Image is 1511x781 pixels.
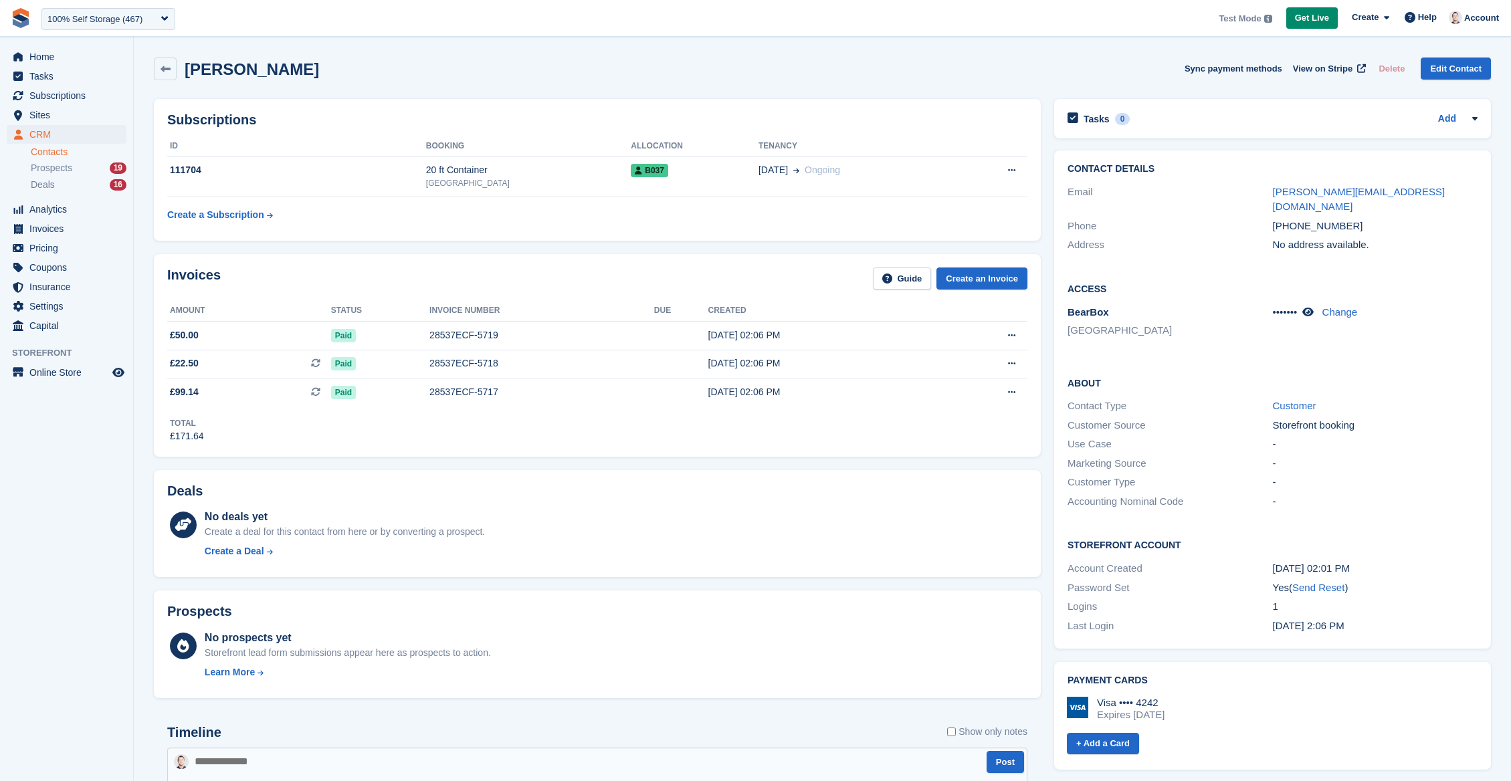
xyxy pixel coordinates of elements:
[7,67,126,86] a: menu
[170,385,199,399] span: £99.14
[1273,437,1478,452] div: -
[759,136,959,157] th: Tenancy
[1068,164,1478,175] h2: Contact Details
[167,300,331,322] th: Amount
[110,162,126,174] div: 19
[1068,599,1273,615] div: Logins
[167,112,1027,128] h2: Subscriptions
[708,328,938,342] div: [DATE] 02:06 PM
[708,356,938,370] div: [DATE] 02:06 PM
[1068,619,1273,634] div: Last Login
[1115,113,1130,125] div: 0
[631,164,668,177] span: B037
[7,106,126,124] a: menu
[331,357,356,370] span: Paid
[11,8,31,28] img: stora-icon-8386f47178a22dfd0bd8f6a31ec36ba5ce8667c1dd55bd0f319d3a0aa187defe.svg
[7,239,126,257] a: menu
[29,200,110,219] span: Analytics
[1068,237,1273,253] div: Address
[1084,113,1110,125] h2: Tasks
[29,67,110,86] span: Tasks
[170,356,199,370] span: £22.50
[1068,456,1273,471] div: Marketing Source
[167,203,273,227] a: Create a Subscription
[29,47,110,66] span: Home
[1273,237,1478,253] div: No address available.
[1273,580,1478,596] div: Yes
[29,125,110,144] span: CRM
[205,544,264,558] div: Create a Deal
[1273,475,1478,490] div: -
[1185,58,1282,80] button: Sync payment methods
[1273,561,1478,576] div: [DATE] 02:01 PM
[167,136,426,157] th: ID
[167,163,426,177] div: 111704
[185,60,319,78] h2: [PERSON_NAME]
[708,300,938,322] th: Created
[1322,306,1358,318] a: Change
[205,509,485,525] div: No deals yet
[1273,620,1344,631] time: 2025-10-01 13:06:46 UTC
[1289,582,1348,593] span: ( )
[1352,11,1379,24] span: Create
[31,161,126,175] a: Prospects 19
[1067,733,1139,755] a: + Add a Card
[1464,11,1499,25] span: Account
[1219,12,1261,25] span: Test Mode
[654,300,708,322] th: Due
[1273,418,1478,433] div: Storefront booking
[1068,219,1273,234] div: Phone
[1273,599,1478,615] div: 1
[987,751,1024,773] button: Post
[631,136,759,157] th: Allocation
[1286,7,1338,29] a: Get Live
[936,267,1027,290] a: Create an Invoice
[331,300,429,322] th: Status
[29,219,110,238] span: Invoices
[1264,15,1272,23] img: icon-info-grey-7440780725fd019a000dd9b08b2336e03edf1995a4989e88bcd33f0948082b44.svg
[759,163,788,177] span: [DATE]
[805,164,840,175] span: Ongoing
[167,267,221,290] h2: Invoices
[167,208,264,222] div: Create a Subscription
[1068,399,1273,414] div: Contact Type
[110,364,126,380] a: Preview store
[29,106,110,124] span: Sites
[426,163,631,177] div: 20 ft Container
[7,258,126,277] a: menu
[7,86,126,105] a: menu
[205,646,491,660] div: Storefront lead form submissions appear here as prospects to action.
[1068,418,1273,433] div: Customer Source
[429,328,654,342] div: 28537ECF-5719
[1438,112,1456,127] a: Add
[29,86,110,105] span: Subscriptions
[31,178,126,192] a: Deals 16
[429,385,654,399] div: 28537ECF-5717
[167,604,232,619] h2: Prospects
[167,725,221,740] h2: Timeline
[205,630,491,646] div: No prospects yet
[7,277,126,296] a: menu
[1273,186,1445,213] a: [PERSON_NAME][EMAIL_ADDRESS][DOMAIN_NAME]
[1068,475,1273,490] div: Customer Type
[1421,58,1491,80] a: Edit Contact
[110,179,126,191] div: 16
[205,665,255,679] div: Learn More
[426,136,631,157] th: Booking
[1068,675,1478,686] h2: Payment cards
[1273,219,1478,234] div: [PHONE_NUMBER]
[947,725,1027,739] label: Show only notes
[873,267,932,290] a: Guide
[426,177,631,189] div: [GEOGRAPHIC_DATA]
[947,725,956,739] input: Show only notes
[1273,400,1316,411] a: Customer
[7,47,126,66] a: menu
[31,146,126,158] a: Contacts
[331,386,356,399] span: Paid
[29,277,110,296] span: Insurance
[708,385,938,399] div: [DATE] 02:06 PM
[1068,306,1109,318] span: BearBox
[205,525,485,539] div: Create a deal for this contact from here or by converting a prospect.
[29,239,110,257] span: Pricing
[1273,456,1478,471] div: -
